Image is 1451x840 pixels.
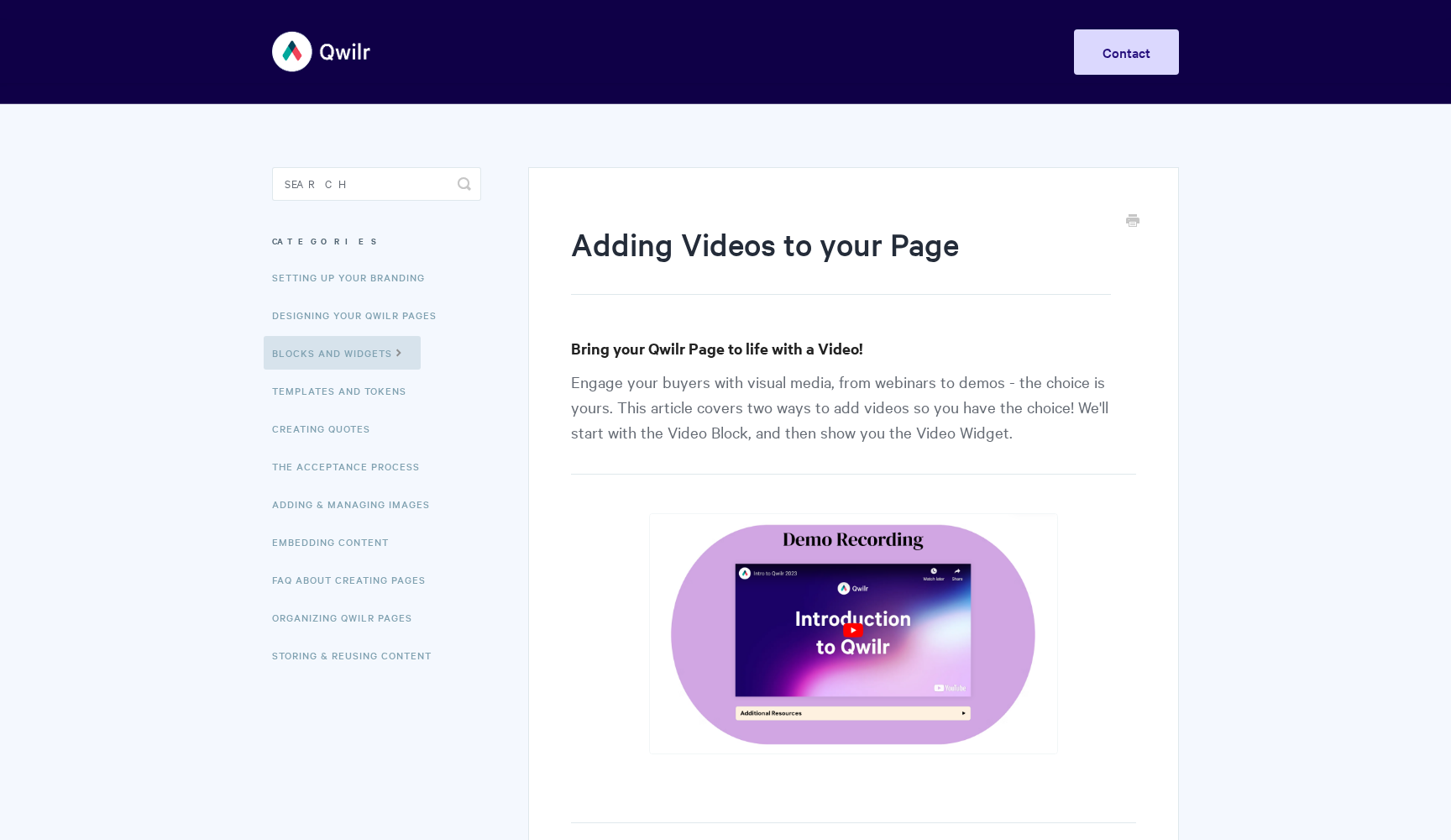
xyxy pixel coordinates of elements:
[272,487,443,521] a: Adding & Managing Images
[272,449,432,483] a: The Acceptance Process
[1126,213,1139,231] a: Print this Article
[571,369,1136,475] p: Engage your buyers with visual media, from webinars to demos - the choice is yours. This article ...
[272,260,437,294] a: Setting up your Branding
[649,513,1058,754] img: file-tgRr2cBvUm.png
[272,226,481,256] h3: Categories
[272,298,449,332] a: Designing Your Qwilr Pages
[571,223,1111,295] h1: Adding Videos to your Page
[272,601,425,634] a: Organizing Qwilr Pages
[272,167,481,201] input: Search
[571,337,1136,360] h3: Bring your Qwilr Page to life with a Video!
[272,374,419,407] a: Templates and Tokens
[272,20,372,83] img: Qwilr Help Center
[272,412,383,445] a: Creating Quotes
[272,525,401,559] a: Embedding Content
[272,563,438,596] a: FAQ About Creating Pages
[272,638,444,672] a: Storing & Reusing Content
[1074,29,1179,75] a: Contact
[264,336,421,370] a: Blocks and Widgets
